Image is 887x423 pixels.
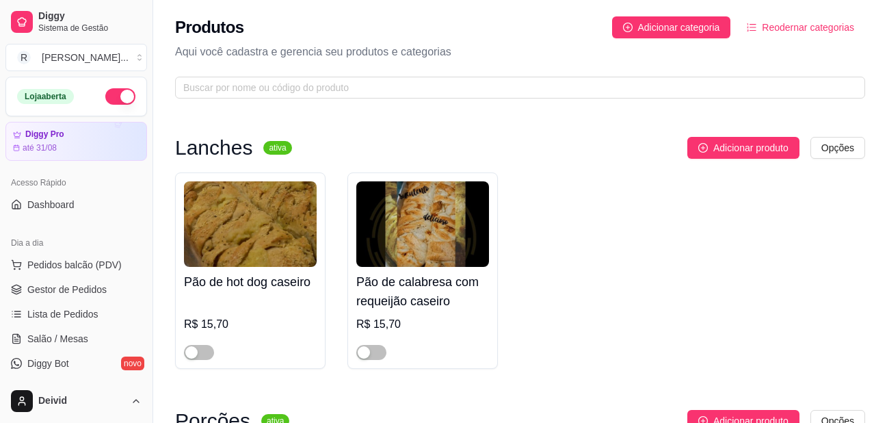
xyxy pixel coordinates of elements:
[698,143,708,153] span: plus-circle
[5,254,147,276] button: Pedidos balcão (PDV)
[713,140,789,155] span: Adicionar produto
[263,141,291,155] sup: ativa
[612,16,731,38] button: Adicionar categoria
[356,181,489,267] img: product-image
[175,140,252,156] h3: Lanches
[183,80,846,95] input: Buscar por nome ou código do produto
[38,395,125,407] span: Deivid
[5,385,147,418] button: Deivid
[356,272,489,311] h4: Pão de calabresa com requeijão caseiro
[184,316,317,333] div: R$ 15,70
[27,198,75,211] span: Dashboard
[5,5,147,38] a: DiggySistema de Gestão
[27,258,122,272] span: Pedidos balcão (PDV)
[687,137,799,159] button: Adicionar produto
[38,10,142,23] span: Diggy
[5,328,147,350] a: Salão / Mesas
[821,140,854,155] span: Opções
[356,316,489,333] div: R$ 15,70
[23,142,57,153] article: até 31/08
[762,20,854,35] span: Reodernar categorias
[747,23,756,32] span: ordered-list
[810,137,865,159] button: Opções
[5,172,147,194] div: Acesso Rápido
[5,232,147,254] div: Dia a dia
[623,23,633,32] span: plus-circle
[27,332,88,346] span: Salão / Mesas
[736,16,865,38] button: Reodernar categorias
[5,122,147,161] a: Diggy Proaté 31/08
[5,194,147,216] a: Dashboard
[175,16,244,38] h2: Produtos
[5,303,147,325] a: Lista de Pedidos
[42,51,129,64] div: [PERSON_NAME] ...
[25,129,64,140] article: Diggy Pro
[27,357,69,370] span: Diggy Bot
[5,279,147,300] a: Gestor de Pedidos
[17,51,31,64] span: R
[638,20,720,35] span: Adicionar categoria
[184,272,317,292] h4: Pão de hot dog caseiro
[5,377,147,399] a: KDS
[5,352,147,374] a: Diggy Botnovo
[27,307,98,321] span: Lista de Pedidos
[175,44,865,60] p: Aqui você cadastra e gerencia seu produtos e categorias
[17,89,74,104] div: Loja aberta
[5,44,147,71] button: Select a team
[184,181,317,267] img: product-image
[38,23,142,34] span: Sistema de Gestão
[105,88,135,105] button: Alterar Status
[27,283,107,296] span: Gestor de Pedidos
